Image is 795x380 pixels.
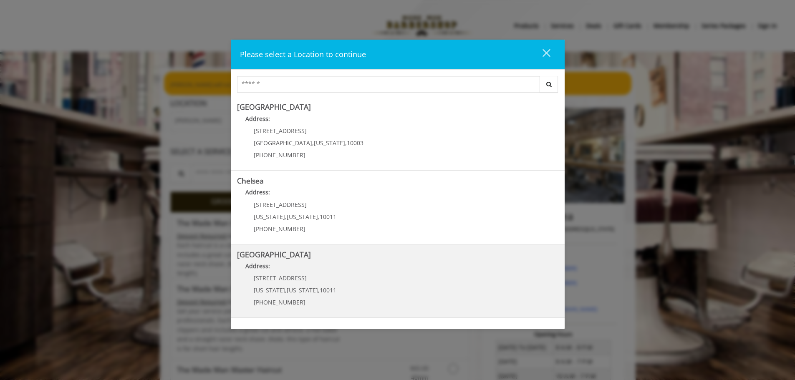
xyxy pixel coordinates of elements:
[527,46,555,63] button: close dialog
[237,76,540,93] input: Search Center
[287,213,318,221] span: [US_STATE]
[312,139,314,147] span: ,
[320,286,336,294] span: 10011
[254,127,307,135] span: [STREET_ADDRESS]
[254,274,307,282] span: [STREET_ADDRESS]
[237,176,264,186] b: Chelsea
[314,139,345,147] span: [US_STATE]
[254,298,305,306] span: [PHONE_NUMBER]
[245,262,270,270] b: Address:
[254,139,312,147] span: [GEOGRAPHIC_DATA]
[237,76,558,97] div: Center Select
[544,81,554,87] i: Search button
[237,102,311,112] b: [GEOGRAPHIC_DATA]
[285,286,287,294] span: ,
[254,286,285,294] span: [US_STATE]
[245,115,270,123] b: Address:
[285,213,287,221] span: ,
[254,201,307,209] span: [STREET_ADDRESS]
[237,323,263,333] b: Flatiron
[237,249,311,259] b: [GEOGRAPHIC_DATA]
[287,286,318,294] span: [US_STATE]
[320,213,336,221] span: 10011
[240,49,366,59] span: Please select a Location to continue
[245,188,270,196] b: Address:
[254,213,285,221] span: [US_STATE]
[533,48,550,61] div: close dialog
[318,213,320,221] span: ,
[254,151,305,159] span: [PHONE_NUMBER]
[254,225,305,233] span: [PHONE_NUMBER]
[345,139,347,147] span: ,
[347,139,363,147] span: 10003
[318,286,320,294] span: ,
